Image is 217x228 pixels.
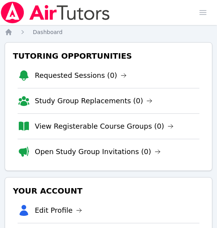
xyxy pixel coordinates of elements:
[11,49,206,63] h3: Tutoring Opportunities
[35,95,152,106] a: Study Group Replacements (0)
[5,28,212,36] nav: Breadcrumb
[33,29,63,35] span: Dashboard
[35,121,174,132] a: View Registerable Course Groups (0)
[33,28,63,36] a: Dashboard
[35,205,82,216] a: Edit Profile
[11,184,206,198] h3: Your Account
[35,70,127,81] a: Requested Sessions (0)
[35,146,161,157] a: Open Study Group Invitations (0)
